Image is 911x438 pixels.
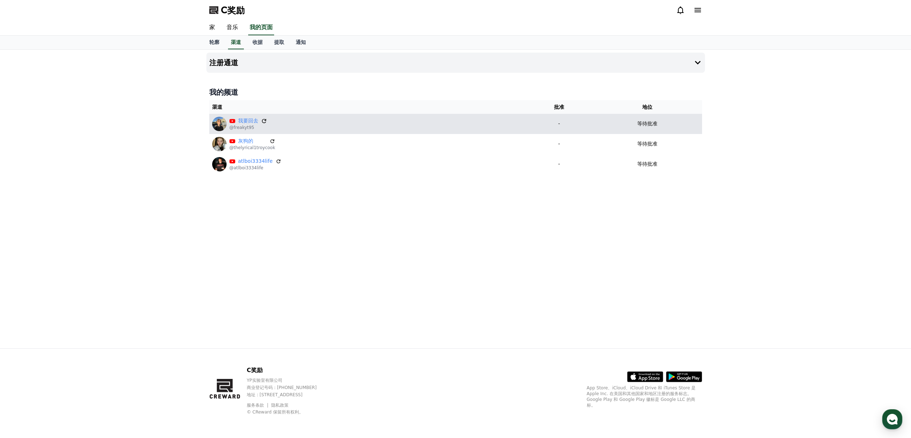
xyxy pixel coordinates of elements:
font: - [558,141,560,147]
a: Home [2,228,48,246]
a: 我要回去 [238,117,258,125]
span: Home [18,239,31,245]
font: 我的频道 [209,88,238,97]
font: - [558,121,560,126]
font: 灰狗的 [238,138,253,144]
font: 注册通道 [209,58,238,67]
font: 通知 [296,39,306,45]
a: atlboi3334life [238,157,273,165]
font: 批准 [554,104,564,110]
font: 商业登记号码：[PHONE_NUMBER] [247,385,317,390]
font: 渠道 [231,39,241,45]
font: 服务条款 [247,403,264,408]
a: Messages [48,228,93,246]
font: @atlboi3334life [229,165,264,170]
font: 渠道 [212,104,222,110]
a: 通知 [290,36,312,49]
font: 我要回去 [238,118,258,124]
a: C奖励 [209,4,245,16]
a: 音乐 [221,20,244,35]
span: Messages [60,240,81,245]
font: 收据 [253,39,263,45]
font: @freakyt95 [229,125,254,130]
font: App Store、iCloud、iCloud Drive 和 iTunes Store 是 Apple Inc. 在美国和其他国家和地区注册的服务标志。Google Play 和 Google... [587,385,696,408]
a: 轮廓 [204,36,225,49]
a: 隐私政策 [271,403,289,408]
font: 我的页面 [250,24,273,31]
img: 我要回去 [212,117,227,131]
font: 家 [209,24,215,31]
font: 地位 [642,104,652,110]
a: 服务条款 [247,403,269,408]
span: Settings [107,239,124,245]
img: 灰狗的 [212,137,227,151]
a: Settings [93,228,138,246]
a: 我的页面 [248,20,274,35]
font: C奖励 [247,367,263,374]
font: C奖励 [221,5,245,15]
a: 渠道 [228,36,244,49]
a: 灰狗的 [238,137,267,145]
a: 家 [204,20,221,35]
a: 提取 [268,36,290,49]
font: 音乐 [227,24,238,31]
button: 注册通道 [206,53,705,73]
font: © CReward 保留所有权利。 [247,410,303,415]
font: 等待批准 [637,141,657,147]
font: 地址 : [STREET_ADDRESS] [247,392,303,397]
font: - [558,161,560,167]
font: YP实验室有限公司 [247,378,282,383]
img: atlboi3334life [212,157,227,171]
a: 收据 [247,36,268,49]
font: 提取 [274,39,284,45]
font: atlboi3334life [238,158,273,164]
font: @thelyrical1troycook [229,145,275,150]
font: 轮廓 [209,39,219,45]
font: 等待批准 [637,161,657,167]
font: 等待批准 [637,121,657,126]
